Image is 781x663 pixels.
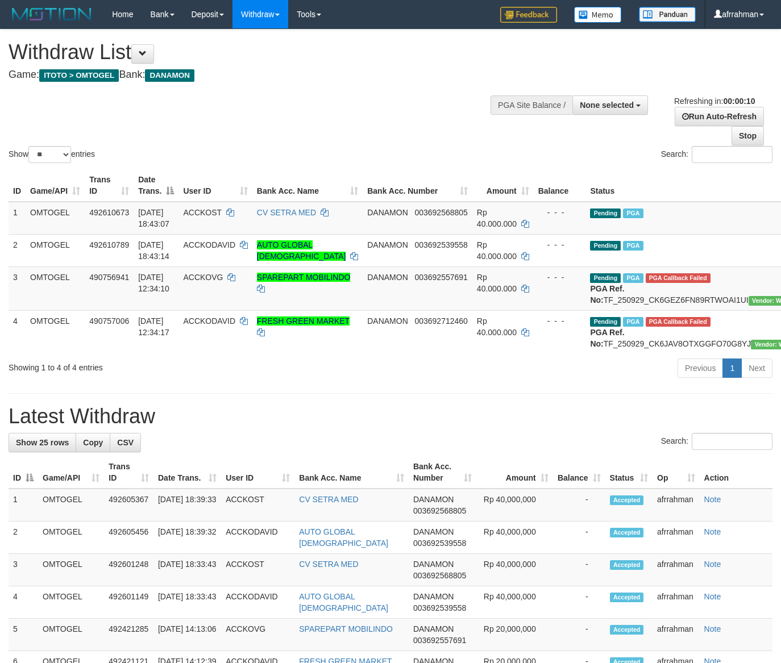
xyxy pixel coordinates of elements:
[183,273,223,282] span: ACCKOVG
[138,240,169,261] span: [DATE] 18:43:14
[85,169,134,202] th: Trans ID: activate to sort column ascending
[221,456,294,489] th: User ID: activate to sort column ascending
[134,169,178,202] th: Date Trans.: activate to sort column descending
[414,273,467,282] span: Copy 003692557691 to clipboard
[9,405,772,428] h1: Latest Withdraw
[9,146,95,163] label: Show entries
[299,592,388,612] a: AUTO GLOBAL [DEMOGRAPHIC_DATA]
[26,234,85,266] td: OMTOGEL
[38,554,104,586] td: OMTOGEL
[221,586,294,619] td: ACCKODAVID
[299,527,388,548] a: AUTO GLOBAL [DEMOGRAPHIC_DATA]
[299,560,358,569] a: CV SETRA MED
[221,522,294,554] td: ACCKODAVID
[89,273,129,282] span: 490756941
[414,208,467,217] span: Copy 003692568805 to clipboard
[704,495,721,504] a: Note
[653,456,700,489] th: Op: activate to sort column ascending
[26,266,85,310] td: OMTOGEL
[153,489,221,522] td: [DATE] 18:39:33
[590,317,621,327] span: Pending
[476,489,552,522] td: Rp 40,000,000
[722,358,742,378] a: 1
[675,107,764,126] a: Run Auto-Refresh
[89,316,129,326] span: 490757006
[9,234,26,266] td: 2
[153,619,221,651] td: [DATE] 14:13:06
[477,316,517,337] span: Rp 40.000.000
[414,240,467,249] span: Copy 003692539558 to clipboard
[704,527,721,536] a: Note
[553,489,605,522] td: -
[500,7,557,23] img: Feedback.jpg
[76,433,110,452] a: Copy
[610,495,644,505] span: Accepted
[9,169,26,202] th: ID
[623,209,643,218] span: Marked by afrrahman
[692,146,772,163] input: Search:
[367,316,408,326] span: DANAMON
[9,619,38,651] td: 5
[367,208,408,217] span: DANAMON
[257,316,350,326] a: FRESH GREEN MARKET
[610,560,644,570] span: Accepted
[9,202,26,235] td: 1
[367,240,408,249] span: DANAMON
[414,316,467,326] span: Copy 003692712460 to clipboard
[639,7,696,22] img: panduan.png
[117,438,134,447] span: CSV
[104,586,153,619] td: 492601149
[572,95,648,115] button: None selected
[9,456,38,489] th: ID: activate to sort column descending
[38,619,104,651] td: OMTOGEL
[477,208,517,228] span: Rp 40.000.000
[413,527,454,536] span: DANAMON
[476,586,552,619] td: Rp 40,000,000
[38,522,104,554] td: OMTOGEL
[610,528,644,537] span: Accepted
[553,586,605,619] td: -
[413,636,466,645] span: Copy 003692557691 to clipboard
[39,69,119,82] span: ITOTO > OMTOGEL
[299,624,393,633] a: SPAREPART MOBILINDO
[104,489,153,522] td: 492605367
[38,456,104,489] th: Game/API: activate to sort column ascending
[538,315,581,327] div: - - -
[9,310,26,354] td: 4
[257,273,351,282] a: SPAREPART MOBILINDO
[26,310,85,354] td: OMTOGEL
[38,586,104,619] td: OMTOGEL
[623,317,643,327] span: Marked by afrrahman
[257,240,346,261] a: AUTO GLOBAL [DEMOGRAPHIC_DATA]
[580,101,634,110] span: None selected
[653,522,700,554] td: afrrahman
[553,456,605,489] th: Balance: activate to sort column ascending
[153,522,221,554] td: [DATE] 18:39:32
[28,146,71,163] select: Showentries
[83,438,103,447] span: Copy
[472,169,534,202] th: Amount: activate to sort column ascending
[9,586,38,619] td: 4
[477,273,517,293] span: Rp 40.000.000
[9,554,38,586] td: 3
[610,593,644,602] span: Accepted
[590,209,621,218] span: Pending
[553,554,605,586] td: -
[38,489,104,522] td: OMTOGEL
[363,169,472,202] th: Bank Acc. Number: activate to sort column ascending
[476,619,552,651] td: Rp 20,000,000
[413,571,466,580] span: Copy 003692568805 to clipboard
[221,554,294,586] td: ACCKOST
[138,273,169,293] span: [DATE] 12:34:10
[553,522,605,554] td: -
[605,456,653,489] th: Status: activate to sort column ascending
[138,316,169,337] span: [DATE] 12:34:17
[9,357,317,373] div: Showing 1 to 4 of 4 entries
[704,592,721,601] a: Note
[700,456,772,489] th: Action
[183,240,235,249] span: ACCKODAVID
[9,522,38,554] td: 2
[476,554,552,586] td: Rp 40,000,000
[553,619,605,651] td: -
[26,202,85,235] td: OMTOGEL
